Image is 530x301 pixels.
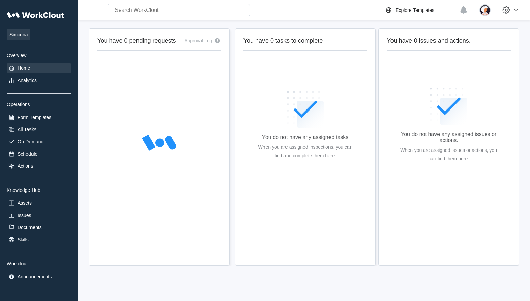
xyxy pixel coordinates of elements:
[18,115,51,120] div: Form Templates
[398,146,500,163] div: When you are assigned issues or actions, you can find them here.
[7,29,30,40] span: Simcona
[7,235,71,244] a: Skills
[479,4,491,16] img: user-4.png
[18,163,33,169] div: Actions
[7,53,71,58] div: Overview
[254,143,357,160] div: When you are assigned inspections, you can find and complete them here.
[18,139,43,144] div: On-Demand
[243,37,367,45] h2: You have 0 tasks to complete
[7,76,71,85] a: Analytics
[18,200,32,206] div: Assets
[7,63,71,73] a: Home
[7,161,71,171] a: Actions
[7,210,71,220] a: Issues
[18,65,30,71] div: Home
[97,37,176,45] h2: You have 0 pending requests
[7,102,71,107] div: Operations
[184,38,212,43] div: Approval Log
[18,274,52,279] div: Announcements
[18,127,36,132] div: All Tasks
[396,7,434,13] div: Explore Templates
[108,4,250,16] input: Search WorkClout
[7,272,71,281] a: Announcements
[18,78,37,83] div: Analytics
[18,237,29,242] div: Skills
[18,225,42,230] div: Documents
[18,213,31,218] div: Issues
[7,223,71,232] a: Documents
[387,37,511,45] h2: You have 0 issues and actions.
[7,198,71,208] a: Assets
[385,6,456,14] a: Explore Templates
[398,131,500,143] div: You do not have any assigned issues or actions.
[7,149,71,159] a: Schedule
[18,151,37,157] div: Schedule
[7,187,71,193] div: Knowledge Hub
[7,137,71,146] a: On-Demand
[7,125,71,134] a: All Tasks
[7,113,71,122] a: Form Templates
[262,134,349,140] div: You do not have any assigned tasks
[7,261,71,266] div: Workclout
